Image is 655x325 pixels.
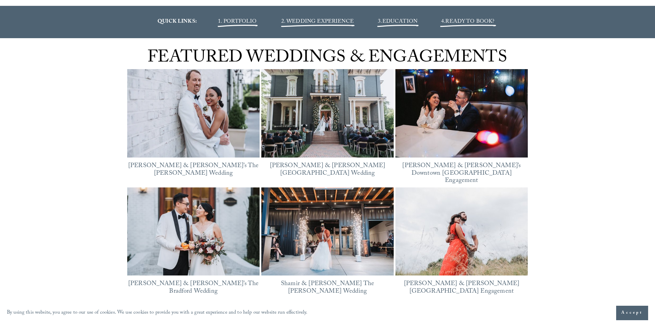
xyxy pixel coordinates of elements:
img: Samantha &amp; Ryan's NC Museum of Art Engagement [395,187,528,276]
a: Bella &amp; Mike’s The Maxwell Raleigh Wedding [127,69,260,158]
a: 2. WEDDING EXPERIENCE [281,17,354,26]
img: Lorena &amp; Tom’s Downtown Durham Engagement [395,69,528,158]
p: By using this website, you agree to our use of cookies. We use cookies to provide you with a grea... [7,308,308,318]
a: [PERSON_NAME] & [PERSON_NAME] [GEOGRAPHIC_DATA] Engagement [404,279,520,297]
strong: QUICK LINKS: [157,17,197,26]
a: EDUCATION [382,17,417,26]
img: Justine &amp; Xinli’s The Bradford Wedding [127,187,260,276]
a: [PERSON_NAME] & [PERSON_NAME]’s Downtown [GEOGRAPHIC_DATA] Engagement [402,161,521,186]
span: FEATURED WEDDINGS & ENGAGEMENTS [148,45,507,73]
a: 1. PORTFOLIO [218,17,256,26]
a: [PERSON_NAME] & [PERSON_NAME]’s The [PERSON_NAME] Wedding [128,161,259,179]
a: READY TO BOOK? [445,17,494,26]
a: Shamir & [PERSON_NAME] The [PERSON_NAME] Wedding [281,279,374,297]
a: [PERSON_NAME] & [PERSON_NAME]’s The Bradford Wedding [128,279,259,297]
img: Bella &amp; Mike’s The Maxwell Raleigh Wedding [127,64,260,163]
span: 4. [441,17,445,26]
span: 3. [378,17,417,26]
button: Accept [616,306,648,320]
span: Accept [621,310,643,316]
img: Chantel &amp; James’ Heights House Hotel Wedding [261,69,394,158]
a: [PERSON_NAME] & [PERSON_NAME][GEOGRAPHIC_DATA] Wedding [270,161,385,179]
img: Shamir &amp; Keegan’s The Meadows Raleigh Wedding [261,187,394,276]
